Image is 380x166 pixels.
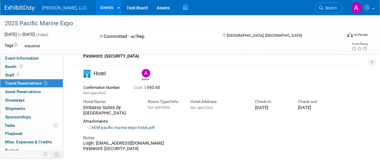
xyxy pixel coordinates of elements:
a: Asset Reservations [0,88,63,96]
span: Staff [5,73,20,77]
a: Staff1 [0,71,63,79]
a: Sponsorships [0,113,63,121]
span: [PERSON_NAME], LLC [42,5,87,10]
div: Notes: [83,135,332,141]
div: Login: [EMAIL_ADDRESS][DOMAIN_NAME] Password: [SECURITY_DATA] [83,141,332,152]
td: Toggle Event Tabs [51,150,63,158]
a: Misc. Expenses & Credits [0,138,63,146]
span: Budget [5,148,19,153]
img: Alexius Emejom [142,69,150,77]
span: (3 days) [36,33,48,37]
div: Industrial [23,43,42,49]
div: Event Rating [351,42,368,45]
span: [DATE] [DATE] [5,32,35,37]
span: Misc. Expenses & Credits [5,139,52,144]
a: AEM pacific marine expo hotel.pdf [88,125,155,130]
div: Alexius Emejom [142,77,149,81]
span: Not specified [190,105,213,110]
div: In-Person [354,33,368,37]
span: Cost: $ [134,85,147,90]
td: Personalize Event Tab Strip [40,150,51,158]
div: Check-in: [255,99,289,105]
span: Event Information [5,56,39,61]
img: Format-Inperson.png [347,32,353,37]
div: Hotel Name: [83,99,139,105]
td: Tags [5,42,17,49]
span: Booth not reserved yet [18,64,24,69]
div: [DATE] [255,105,289,110]
span: Sponsorships [5,114,31,119]
div: Hotel Address: [190,99,246,105]
div: Committed - w/Rep [98,31,213,42]
span: Shipments [5,106,25,111]
span: Asset Reservations [5,89,41,94]
a: Event Information [0,54,63,62]
a: Travel Reservations3 [0,79,63,87]
span: Travel Reservations [5,81,48,86]
span: Hotel [94,70,106,77]
span: to [17,32,23,37]
span: [GEOGRAPHIC_DATA], [GEOGRAPHIC_DATA] [227,33,302,38]
div: [DATE] [298,105,332,110]
span: Booth [5,64,24,69]
a: Tasks [0,121,63,130]
a: Shipments [0,105,63,113]
div: 2025 Pacific Marine Expo [3,18,337,29]
div: Embassy Suites by [GEOGRAPHIC_DATA] [83,105,139,116]
span: Giveaways [5,98,25,102]
span: 3 [43,81,48,86]
div: Confirmation Number: [83,83,125,90]
span: Search [323,6,337,10]
i: Hotel [83,70,91,77]
img: Alexius Emejom [351,2,362,14]
span: Not specified [148,105,170,110]
span: 693.60 [134,85,163,90]
div: Event Format [315,31,368,40]
span: Playbook [5,131,23,136]
a: Giveaways [0,96,63,104]
div: Attachments: [83,119,332,124]
span: 1 [16,73,20,77]
a: Playbook [0,130,63,138]
a: Search [315,3,343,13]
img: ExhibitDay [5,5,35,11]
a: Budget [0,146,63,155]
b: Password: [SECURITY_DATA] [83,54,139,58]
span: Tasks [5,123,15,128]
a: Booth [0,63,63,71]
div: Room Type/Info: [148,99,182,105]
div: Alexius Emejom [140,69,151,81]
div: Check-out: [298,99,332,105]
span: Not specified [83,91,106,95]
